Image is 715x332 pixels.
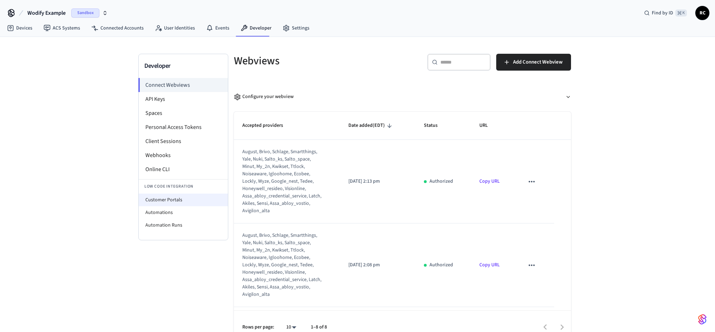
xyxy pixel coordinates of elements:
[277,22,315,34] a: Settings
[479,120,497,131] span: URL
[139,194,228,206] li: Customer Portals
[139,106,228,120] li: Spaces
[139,162,228,176] li: Online CLI
[652,9,673,17] span: Find by ID
[201,22,235,34] a: Events
[311,324,327,331] p: 1–8 of 8
[149,22,201,34] a: User Identities
[242,232,323,298] div: august, brivo, schlage, smartthings, yale, nuki, salto_ks, salto_space, minut, my_2n, kwikset, tt...
[242,324,274,331] p: Rows per page:
[698,314,707,325] img: SeamLogoGradient.69752ec5.svg
[695,6,709,20] button: RC
[27,9,66,17] span: Wodify Example
[513,58,563,67] span: Add Connect Webview
[429,178,453,185] p: Authorized
[138,78,228,92] li: Connect Webviews
[234,54,398,68] h5: Webviews
[638,7,693,19] div: Find by ID⌘ K
[234,87,571,106] button: Configure your webview
[348,261,407,269] p: [DATE] 2:08 pm
[139,134,228,148] li: Client Sessions
[696,7,709,19] span: RC
[1,22,38,34] a: Devices
[38,22,86,34] a: ACS Systems
[139,148,228,162] li: Webhooks
[139,206,228,219] li: Automations
[675,9,687,17] span: ⌘ K
[348,120,394,131] span: Date added(EDT)
[139,179,228,194] li: Low Code Integration
[348,178,407,185] p: [DATE] 2:13 pm
[242,120,292,131] span: Accepted providers
[479,178,500,185] a: Copy URL
[424,120,447,131] span: Status
[479,261,500,268] a: Copy URL
[234,93,294,100] div: Configure your webview
[139,219,228,232] li: Automation Runs
[71,8,99,18] span: Sandbox
[429,261,453,269] p: Authorized
[235,22,277,34] a: Developer
[496,54,571,71] button: Add Connect Webview
[86,22,149,34] a: Connected Accounts
[139,120,228,134] li: Personal Access Tokens
[242,148,323,215] div: august, brivo, schlage, smartthings, yale, nuki, salto_ks, salto_space, minut, my_2n, kwikset, tt...
[139,92,228,106] li: API Keys
[144,61,222,71] h3: Developer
